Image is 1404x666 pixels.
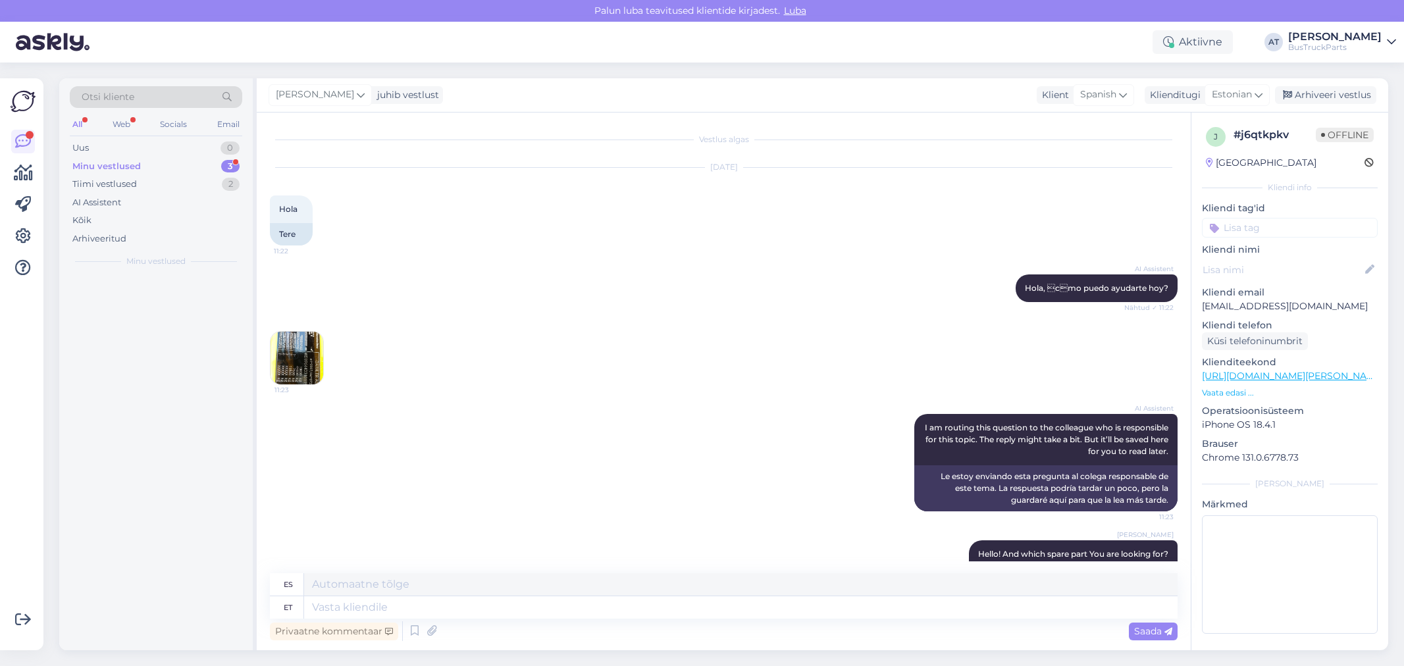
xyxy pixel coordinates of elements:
p: Operatsioonisüsteem [1202,404,1378,418]
span: Hola [279,204,298,214]
p: Kliendi email [1202,286,1378,299]
div: 2 [222,178,240,191]
div: Küsi telefoninumbrit [1202,332,1308,350]
span: AI Assistent [1124,403,1174,413]
img: Attachment [271,332,323,384]
span: Spanish [1080,88,1116,102]
span: 11:23 [274,385,324,395]
div: BusTruckParts [1288,42,1382,53]
span: Nähtud ✓ 11:22 [1124,303,1174,313]
span: 11:23 [1124,512,1174,522]
div: Klienditugi [1145,88,1201,102]
div: Arhiveeri vestlus [1275,86,1376,104]
p: Klienditeekond [1202,355,1378,369]
p: iPhone OS 18.4.1 [1202,418,1378,432]
span: Estonian [1212,88,1252,102]
div: Tere [270,223,313,245]
div: AT [1264,33,1283,51]
a: [URL][DOMAIN_NAME][PERSON_NAME] [1202,370,1384,382]
div: 0 [221,141,240,155]
img: Askly Logo [11,89,36,114]
p: Märkmed [1202,498,1378,511]
div: [PERSON_NAME] [1288,32,1382,42]
div: [PERSON_NAME] [1202,478,1378,490]
span: [PERSON_NAME] [1117,530,1174,540]
div: Klient [1037,88,1069,102]
div: 3 [221,160,240,173]
a: [PERSON_NAME]BusTruckParts [1288,32,1396,53]
div: Kõik [72,214,91,227]
div: [DATE] [270,161,1178,173]
div: Tiimi vestlused [72,178,137,191]
span: [PERSON_NAME] [276,88,354,102]
span: Offline [1316,128,1374,142]
div: Le estoy enviando esta pregunta al colega responsable de este tema. La respuesta podría tardar un... [914,465,1178,511]
div: juhib vestlust [372,88,439,102]
div: Aktiivne [1153,30,1233,54]
div: Arhiveeritud [72,232,126,245]
div: Socials [157,116,190,133]
p: [EMAIL_ADDRESS][DOMAIN_NAME] [1202,299,1378,313]
div: Privaatne kommentaar [270,623,398,640]
p: Kliendi tag'id [1202,201,1378,215]
p: Chrome 131.0.6778.73 [1202,451,1378,465]
div: # j6qtkpkv [1234,127,1316,143]
div: [GEOGRAPHIC_DATA] [1206,156,1316,170]
div: Web [110,116,133,133]
p: Brauser [1202,437,1378,451]
div: Email [215,116,242,133]
span: AI Assistent [1124,264,1174,274]
span: j [1214,132,1218,141]
div: es [284,573,293,596]
div: et [284,596,292,619]
p: Kliendi nimi [1202,243,1378,257]
div: AI Assistent [72,196,121,209]
div: Vestlus algas [270,134,1178,145]
span: Saada [1134,625,1172,637]
span: Otsi kliente [82,90,134,104]
p: Kliendi telefon [1202,319,1378,332]
div: Kliendi info [1202,182,1378,193]
span: Hola, cmo puedo ayudarte hoy? [1025,283,1168,293]
span: Minu vestlused [126,255,186,267]
span: I am routing this question to the colleague who is responsible for this topic. The reply might ta... [925,423,1170,456]
span: Luba [780,5,810,16]
input: Lisa tag [1202,218,1378,238]
input: Lisa nimi [1203,263,1363,277]
div: All [70,116,85,133]
span: Hello! And which spare part You are looking for? [978,549,1168,559]
div: Minu vestlused [72,160,141,173]
p: Vaata edasi ... [1202,387,1378,399]
span: 11:22 [274,246,323,256]
div: Uus [72,141,89,155]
